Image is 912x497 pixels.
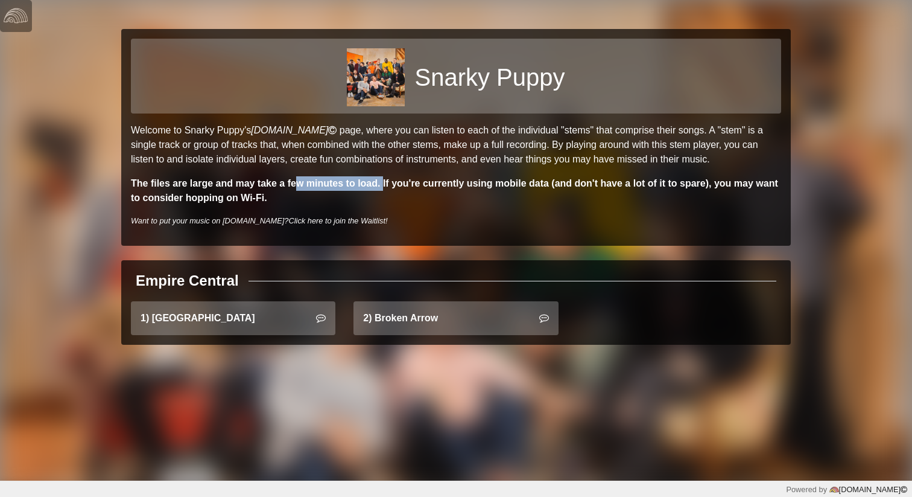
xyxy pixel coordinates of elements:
div: Powered by [786,484,907,495]
a: [DOMAIN_NAME] [251,125,339,135]
img: logo-color-e1b8fa5219d03fcd66317c3d3cfaab08a3c62fe3c3b9b34d55d8365b78b1766b.png [829,485,839,495]
h1: Snarky Puppy [414,63,565,92]
a: 1) [GEOGRAPHIC_DATA] [131,301,335,335]
div: Empire Central [136,270,239,292]
a: Click here to join the Waitlist! [288,216,387,225]
strong: The files are large and may take a few minutes to load. If you're currently using mobile data (an... [131,178,778,203]
p: Welcome to Snarky Puppy's page, where you can listen to each of the individual "stems" that compr... [131,123,781,167]
a: 2) Broken Arrow [353,301,558,335]
img: b0ce2f957c79ba83289fe34b867a9dd4feee80d7bacaab490a73b75327e063d4.jpg [347,48,405,106]
i: Want to put your music on [DOMAIN_NAME]? [131,216,388,225]
a: [DOMAIN_NAME] [827,485,907,494]
img: logo-white-4c48a5e4bebecaebe01ca5a9d34031cfd3d4ef9ae749242e8c4bf12ef99f53e8.png [4,4,28,28]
